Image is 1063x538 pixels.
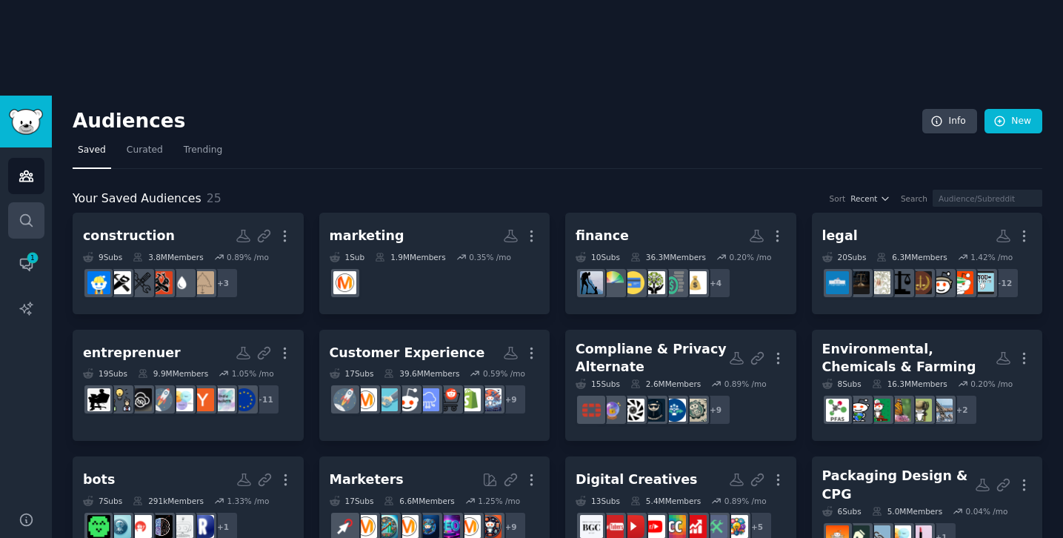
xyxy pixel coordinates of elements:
[700,394,731,425] div: + 9
[642,515,665,538] img: youtubers
[850,193,877,204] span: Recent
[847,399,870,422] img: environment
[121,139,168,169] a: Curated
[847,271,870,294] img: LawyerAdvice
[108,271,131,294] img: Carpentry
[150,515,173,538] img: ChatbotNews
[330,471,404,489] div: Marketers
[232,368,274,379] div: 1.05 % /mo
[930,399,953,422] img: PFAS_Remediation
[375,515,398,538] img: Affiliatemarketing
[867,399,890,422] img: lawncare
[479,388,501,411] img: AI_Agents
[108,515,131,538] img: chatbot
[724,496,767,506] div: 0.89 % /mo
[170,271,193,294] img: Plumbing
[663,271,686,294] img: FinancialPlanning
[684,515,707,538] img: YouTube_startups
[725,515,748,538] img: creators
[26,253,39,263] span: 1
[83,368,127,379] div: 19 Sub s
[922,109,977,134] a: Info
[73,213,304,314] a: construction9Subs3.8MMembers0.89% /mo+3electriciansPlumbingHandymanBusinesshandymanCarpentryConst...
[812,213,1043,314] a: legal20Subs6.3MMembers1.42% /mo+12CPAAccountingLegalAdviceUKAskALawyerbestoflegaladviceClassActio...
[73,190,201,208] span: Your Saved Audiences
[822,506,862,517] div: 6 Sub s
[576,471,698,489] div: Digital Creatives
[684,399,707,422] img: Compliance
[233,388,256,411] img: ProductManagementEU
[227,252,269,262] div: 0.89 % /mo
[384,496,454,506] div: 6.6M Members
[580,271,603,294] img: povertyfinance
[108,388,131,411] img: growmybusiness
[826,271,849,294] img: supremecourt
[970,252,1013,262] div: 1.42 % /mo
[354,515,377,538] img: advertising
[888,399,911,422] img: gardening
[396,515,419,538] img: DigitalMarketing
[83,496,122,506] div: 7 Sub s
[458,388,481,411] img: shopify
[580,515,603,538] img: BeautyGuruChatter
[622,515,644,538] img: YoutubePromotionn
[984,109,1042,134] a: New
[179,139,227,169] a: Trending
[333,271,356,294] img: marketing
[483,368,525,379] div: 0.59 % /mo
[872,379,947,389] div: 16.3M Members
[576,252,620,262] div: 10 Sub s
[663,515,686,538] img: ContentCreators
[970,379,1013,389] div: 0.20 % /mo
[416,515,439,538] img: digital_marketing
[822,252,867,262] div: 20 Sub s
[184,144,222,157] span: Trending
[133,496,204,506] div: 291k Members
[724,379,767,389] div: 0.89 % /mo
[565,330,796,442] a: Compliane & Privacy Alternate15Subs2.6MMembers0.89% /mo+9ComplianceGRC360Cybersecurity101privacyn...
[601,271,624,294] img: CRedit
[630,252,706,262] div: 36.3M Members
[133,252,203,262] div: 3.8M Members
[580,399,603,422] img: fortinet
[576,227,629,245] div: finance
[830,193,846,204] div: Sort
[129,515,152,538] img: Chatbots
[9,109,43,135] img: GummySearch logo
[333,388,356,411] img: startups
[663,399,686,422] img: GRC360
[630,496,701,506] div: 5.4M Members
[822,340,996,376] div: Environmental, Chemicals & Farming
[8,246,44,282] a: 1
[384,368,459,379] div: 39.6M Members
[642,271,665,294] img: Thrifty
[850,193,890,204] button: Recent
[478,496,520,506] div: 1.25 % /mo
[170,515,193,538] img: DIY_AI_Chatbot
[933,190,1042,207] input: Audience/Subreddit
[576,496,620,506] div: 13 Sub s
[191,515,214,538] img: replika
[191,271,214,294] img: electricians
[822,227,858,245] div: legal
[83,227,175,245] div: construction
[601,515,624,538] img: NewTubers
[867,271,890,294] img: ClassActionLawsuitUSA
[496,384,527,415] div: + 9
[437,515,460,538] img: SEO
[826,399,849,422] img: PFAS
[375,388,398,411] img: technology
[227,496,269,506] div: 1.33 % /mo
[642,399,665,422] img: Cybersecurity101
[901,193,927,204] div: Search
[330,368,374,379] div: 17 Sub s
[330,227,404,245] div: marketing
[822,379,862,389] div: 8 Sub s
[207,191,221,205] span: 25
[138,368,208,379] div: 9.9M Members
[330,496,374,506] div: 17 Sub s
[622,399,644,422] img: privacy
[950,271,973,294] img: Accounting
[330,252,365,262] div: 1 Sub
[909,271,932,294] img: AskALawyer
